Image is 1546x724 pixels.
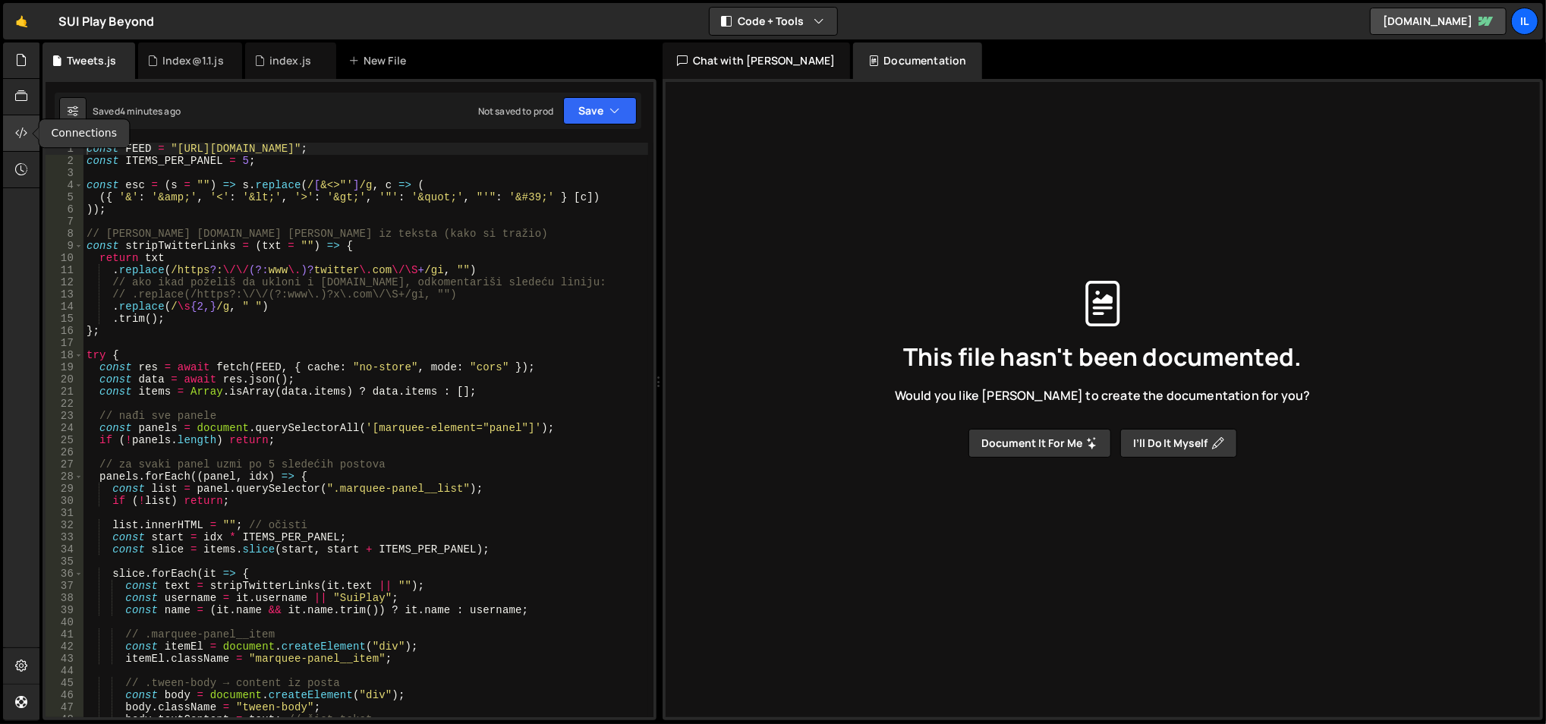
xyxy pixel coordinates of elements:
[46,216,83,228] div: 7
[1120,429,1237,458] button: I’ll do it myself
[46,531,83,543] div: 33
[710,8,837,35] button: Code + Tools
[162,53,224,68] div: Index@1.1.js
[46,653,83,665] div: 43
[46,228,83,240] div: 8
[46,410,83,422] div: 23
[968,429,1111,458] button: Document it for me
[46,483,83,495] div: 29
[58,12,154,30] div: SUI Play Beyond
[46,349,83,361] div: 18
[663,42,851,79] div: Chat with [PERSON_NAME]
[46,665,83,677] div: 44
[46,325,83,337] div: 16
[46,422,83,434] div: 24
[3,3,40,39] a: 🤙
[903,345,1302,369] span: This file hasn't been documented.
[46,519,83,531] div: 32
[46,568,83,580] div: 36
[93,105,181,118] div: Saved
[46,580,83,592] div: 37
[46,143,83,155] div: 1
[46,337,83,349] div: 17
[46,641,83,653] div: 42
[46,543,83,556] div: 34
[478,105,554,118] div: Not saved to prod
[348,53,412,68] div: New File
[46,191,83,203] div: 5
[46,361,83,373] div: 19
[46,604,83,616] div: 39
[46,689,83,701] div: 46
[46,155,83,167] div: 2
[46,701,83,713] div: 47
[46,252,83,264] div: 10
[46,288,83,301] div: 13
[120,105,181,118] div: 4 minutes ago
[46,240,83,252] div: 9
[46,446,83,458] div: 26
[563,97,637,124] button: Save
[46,495,83,507] div: 30
[46,167,83,179] div: 3
[269,53,311,68] div: index.js
[46,301,83,313] div: 14
[46,313,83,325] div: 15
[853,42,981,79] div: Documentation
[46,592,83,604] div: 38
[46,203,83,216] div: 6
[1370,8,1507,35] a: [DOMAIN_NAME]
[46,458,83,471] div: 27
[46,434,83,446] div: 25
[46,556,83,568] div: 35
[46,628,83,641] div: 41
[46,471,83,483] div: 28
[46,386,83,398] div: 21
[895,387,1310,404] span: Would you like [PERSON_NAME] to create the documentation for you?
[46,276,83,288] div: 12
[67,53,116,68] div: Tweets.js
[46,179,83,191] div: 4
[39,119,130,147] div: Connections
[1511,8,1538,35] a: Il
[46,677,83,689] div: 45
[46,507,83,519] div: 31
[46,398,83,410] div: 22
[46,616,83,628] div: 40
[46,373,83,386] div: 20
[46,264,83,276] div: 11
